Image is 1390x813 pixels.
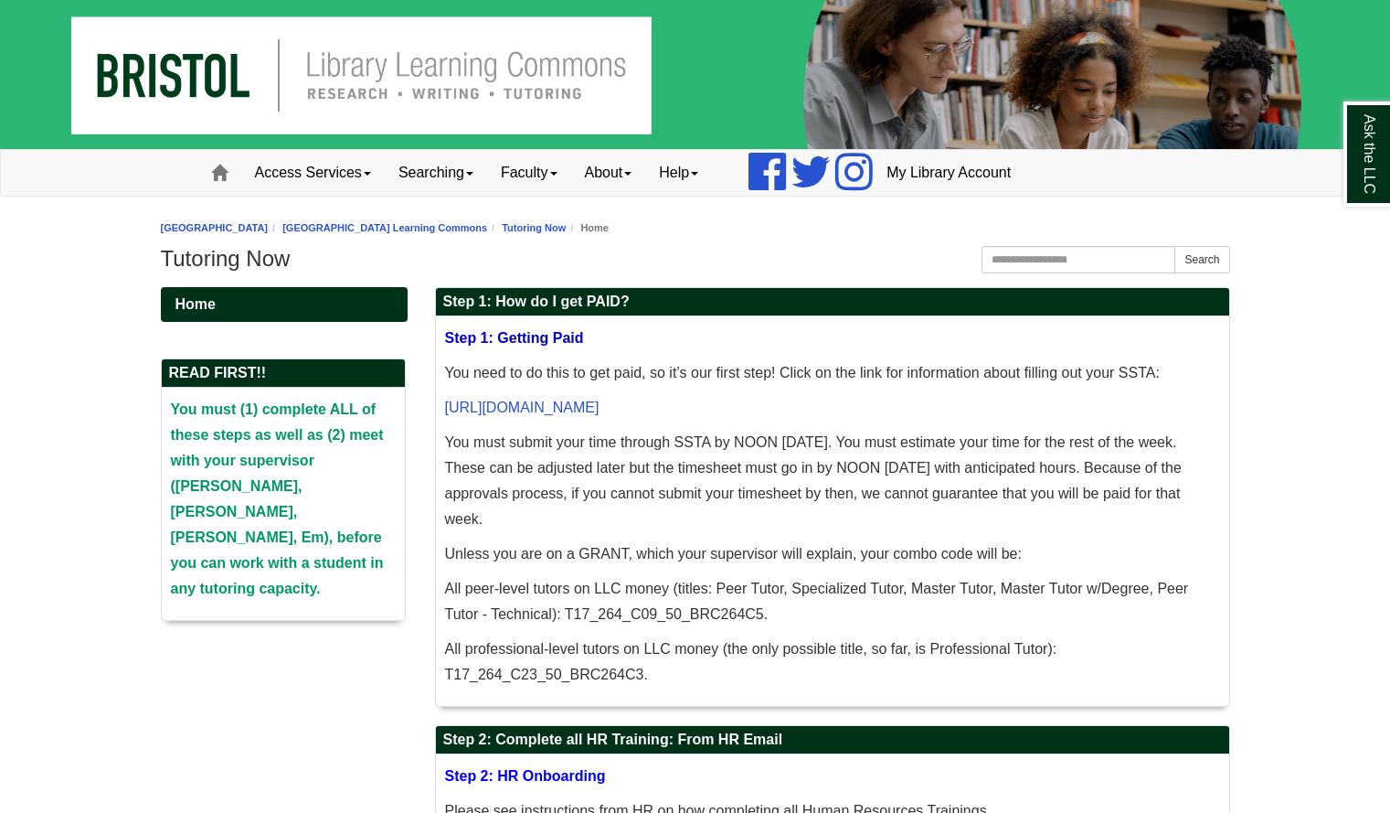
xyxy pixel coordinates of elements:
span: Step 2: HR Onboarding [445,768,606,784]
p: Unless you are on a GRANT, which your supervisor will explain, your combo code will be: [445,541,1220,567]
nav: breadcrumb [161,219,1230,237]
span: Home [175,296,216,312]
a: About [571,150,646,196]
a: Faculty [487,150,571,196]
span: Step 1: Getting Paid [445,330,584,346]
h2: Step 2: Complete all HR Training: From HR Email [436,726,1229,754]
h2: Step 1: How do I get PAID? [436,288,1229,316]
p: All peer-level tutors on LLC money (titles: Peer Tutor, Specialized Tutor, Master Tutor, Master T... [445,576,1220,627]
strong: You must (1) complete ALL of these steps as well as (2) meet with your supervisor ([PERSON_NAME],... [171,401,384,596]
p: You need to do this to get paid, so it’s our first step! Click on the link for information about ... [445,360,1220,386]
p: You must submit your time through SSTA by NOON [DATE]. You must estimate your time for the rest o... [445,430,1220,532]
div: Guide Pages [161,287,408,639]
a: Searching [385,150,487,196]
h2: READ FIRST!! [162,359,405,388]
a: [GEOGRAPHIC_DATA] Learning Commons [282,222,487,233]
a: Tutoring Now [502,222,566,233]
a: Home [161,287,408,322]
a: [URL][DOMAIN_NAME] [445,400,600,415]
a: Help [645,150,712,196]
a: My Library Account [873,150,1024,196]
a: [GEOGRAPHIC_DATA] [161,222,269,233]
h1: Tutoring Now [161,246,1230,272]
li: Home [566,219,609,237]
p: All professional-level tutors on LLC money (the only possible title, so far, is Professional Tuto... [445,636,1220,688]
button: Search [1174,246,1229,273]
a: Access Services [241,150,385,196]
